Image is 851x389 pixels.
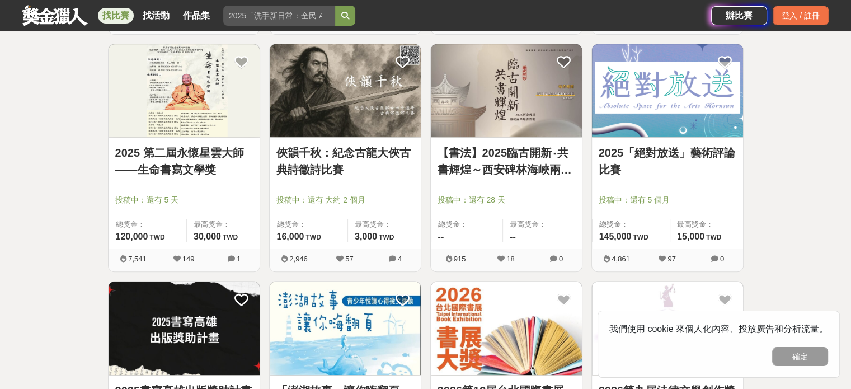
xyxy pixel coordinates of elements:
span: 4 [398,255,402,263]
span: 4,861 [612,255,630,263]
img: Cover Image [592,282,743,375]
span: 總獎金： [116,219,180,230]
span: 最高獎金： [194,219,253,230]
a: 找比賽 [98,8,134,24]
span: 120,000 [116,232,148,241]
img: Cover Image [431,282,582,375]
a: 找活動 [138,8,174,24]
span: 15,000 [677,232,704,241]
span: TWD [706,233,721,241]
input: 2025「洗手新日常：全民 ALL IN」洗手歌全台徵選 [223,6,335,26]
span: 我們使用 cookie 來個人化內容、投放廣告和分析流量。 [609,324,828,334]
span: 最高獎金： [510,219,575,230]
span: TWD [149,233,164,241]
span: 最高獎金： [677,219,736,230]
img: Cover Image [109,44,260,138]
span: 投稿中：還有 28 天 [438,194,575,206]
img: Cover Image [270,282,421,375]
img: Cover Image [270,44,421,138]
span: 1 [237,255,241,263]
span: TWD [305,233,321,241]
span: 總獎金： [438,219,496,230]
span: 總獎金： [599,219,663,230]
span: 總獎金： [277,219,341,230]
span: 0 [559,255,563,263]
span: 2,946 [289,255,308,263]
img: Cover Image [109,282,260,375]
span: -- [438,232,444,241]
span: 投稿中：還有 5 個月 [599,194,736,206]
a: 辦比賽 [711,6,767,25]
span: 投稿中：還有 5 天 [115,194,253,206]
a: 2025「絕對放送」藝術評論比賽 [599,144,736,178]
span: 145,000 [599,232,632,241]
a: 2025 第二屆永懷星雲大師——生命書寫文學獎 [115,144,253,178]
a: 作品集 [178,8,214,24]
span: TWD [633,233,648,241]
span: 3,000 [355,232,377,241]
span: 7,541 [128,255,147,263]
span: TWD [379,233,394,241]
div: 登入 / 註冊 [773,6,829,25]
img: Cover Image [431,44,582,138]
span: 0 [720,255,724,263]
span: 投稿中：還有 大約 2 個月 [276,194,414,206]
span: 915 [454,255,466,263]
span: 18 [506,255,514,263]
span: 149 [182,255,195,263]
span: 57 [345,255,353,263]
img: Cover Image [592,44,743,138]
button: 確定 [772,347,828,366]
span: 16,000 [277,232,304,241]
span: 97 [667,255,675,263]
span: TWD [223,233,238,241]
span: -- [510,232,516,241]
a: 【書法】2025臨古開新‧共書輝煌～西安碑林海峽兩岸臨書徵件活動 [438,144,575,178]
a: 俠韻千秋：紀念古龍大俠古典詩徵詩比賽 [276,144,414,178]
span: 30,000 [194,232,221,241]
span: 最高獎金： [355,219,414,230]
